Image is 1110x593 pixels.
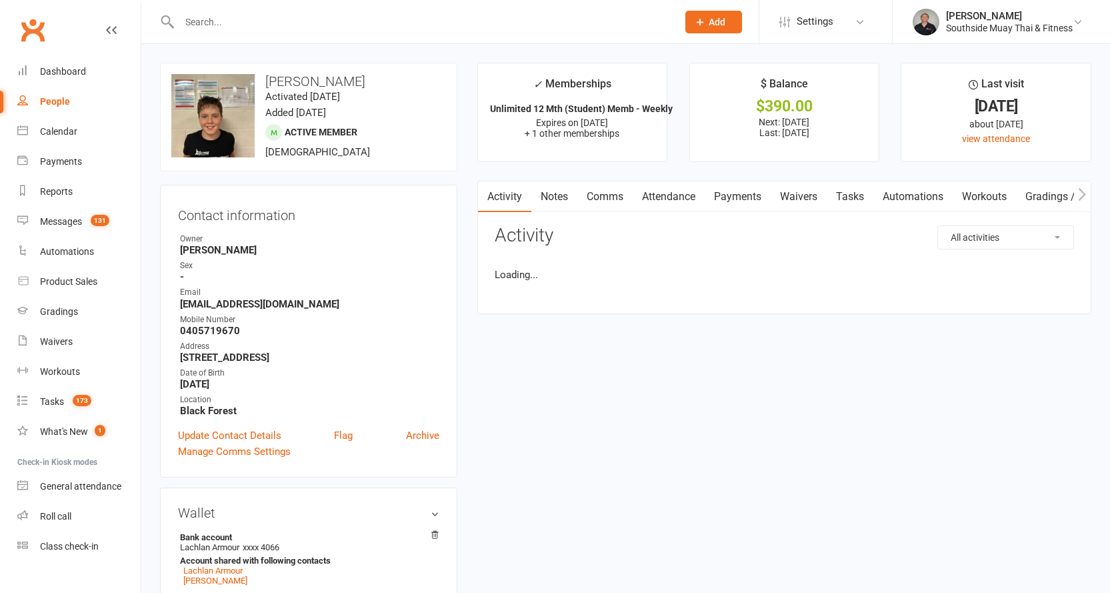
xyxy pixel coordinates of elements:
[40,336,73,347] div: Waivers
[969,75,1024,99] div: Last visit
[171,74,446,89] h3: [PERSON_NAME]
[180,340,439,353] div: Address
[180,298,439,310] strong: [EMAIL_ADDRESS][DOMAIN_NAME]
[180,286,439,299] div: Email
[265,107,326,119] time: Added [DATE]
[40,481,121,492] div: General attendance
[40,511,71,522] div: Roll call
[913,117,1079,131] div: about [DATE]
[40,276,97,287] div: Product Sales
[709,17,725,27] span: Add
[40,216,82,227] div: Messages
[95,425,105,436] span: 1
[17,472,141,502] a: General attendance kiosk mode
[180,367,439,380] div: Date of Birth
[40,426,88,437] div: What's New
[40,186,73,197] div: Reports
[180,532,433,542] strong: Bank account
[183,576,247,586] a: [PERSON_NAME]
[913,9,939,35] img: thumb_image1524148262.png
[495,225,1074,246] h3: Activity
[478,181,531,212] a: Activity
[180,259,439,272] div: Sex
[533,78,542,91] i: ✓
[705,181,771,212] a: Payments
[17,502,141,532] a: Roll call
[17,532,141,562] a: Class kiosk mode
[17,327,141,357] a: Waivers
[40,66,86,77] div: Dashboard
[873,181,953,212] a: Automations
[40,541,99,552] div: Class check-in
[175,13,668,31] input: Search...
[490,103,673,114] strong: Unlimited 12 Mth (Student) Memb - Weekly
[946,22,1073,34] div: Southside Muay Thai & Fitness
[685,11,742,33] button: Add
[91,215,109,226] span: 131
[180,314,439,326] div: Mobile Number
[180,556,433,566] strong: Account shared with following contacts
[702,99,867,113] div: $390.00
[16,13,49,47] a: Clubworx
[178,428,281,444] a: Update Contact Details
[17,387,141,417] a: Tasks 173
[525,128,619,139] span: + 1 other memberships
[17,87,141,117] a: People
[536,117,608,128] span: Expires on [DATE]
[178,506,439,520] h3: Wallet
[183,566,243,576] a: Lachlan Armour
[17,177,141,207] a: Reports
[406,428,439,444] a: Archive
[180,352,439,364] strong: [STREET_ADDRESS]
[334,428,353,444] a: Flag
[577,181,633,212] a: Comms
[962,133,1030,144] a: view attendance
[243,542,279,552] span: xxxx 4066
[17,117,141,147] a: Calendar
[285,127,357,137] span: Active member
[40,366,80,377] div: Workouts
[178,530,439,588] li: Lachlan Armour
[40,306,78,317] div: Gradings
[946,10,1073,22] div: [PERSON_NAME]
[265,91,340,103] time: Activated [DATE]
[17,57,141,87] a: Dashboard
[633,181,705,212] a: Attendance
[17,237,141,267] a: Automations
[533,75,611,100] div: Memberships
[913,99,1079,113] div: [DATE]
[73,395,91,406] span: 173
[180,394,439,406] div: Location
[761,75,808,99] div: $ Balance
[531,181,577,212] a: Notes
[953,181,1016,212] a: Workouts
[40,156,82,167] div: Payments
[40,96,70,107] div: People
[40,246,94,257] div: Automations
[180,271,439,283] strong: -
[17,207,141,237] a: Messages 131
[17,417,141,447] a: What's New1
[771,181,827,212] a: Waivers
[495,267,1074,283] li: Loading...
[178,203,439,223] h3: Contact information
[171,74,255,157] img: image1704783192.png
[797,7,833,37] span: Settings
[827,181,873,212] a: Tasks
[17,357,141,387] a: Workouts
[180,378,439,390] strong: [DATE]
[702,117,867,138] p: Next: [DATE] Last: [DATE]
[17,267,141,297] a: Product Sales
[178,444,291,460] a: Manage Comms Settings
[180,325,439,337] strong: 0405719670
[40,126,77,137] div: Calendar
[17,147,141,177] a: Payments
[180,405,439,417] strong: Black Forest
[265,146,370,158] span: [DEMOGRAPHIC_DATA]
[180,244,439,256] strong: [PERSON_NAME]
[40,396,64,407] div: Tasks
[17,297,141,327] a: Gradings
[180,233,439,245] div: Owner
